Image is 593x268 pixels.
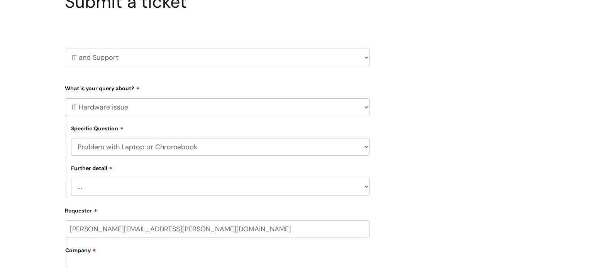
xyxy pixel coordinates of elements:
[65,244,370,262] label: Company
[65,220,370,238] input: Email
[65,83,370,92] label: What is your query about?
[71,164,113,172] label: Further detail
[71,124,124,132] label: Specific Question
[65,205,370,214] label: Requester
